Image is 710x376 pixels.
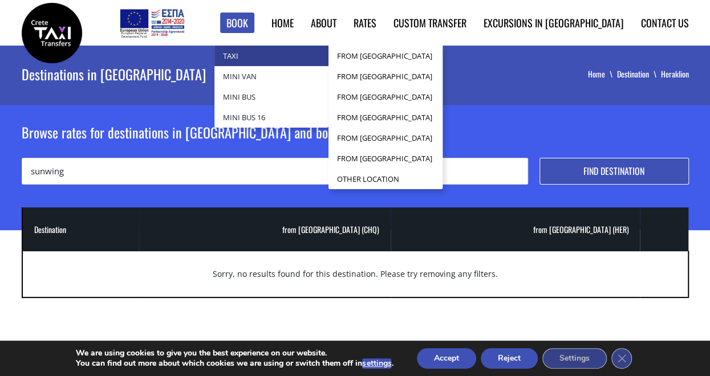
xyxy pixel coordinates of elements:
[214,107,328,128] a: Mini Bus 16
[214,87,328,107] a: Mini Bus
[328,148,443,169] a: Taxi transfers from Rethymnon City
[328,128,443,148] a: Taxi transfers from Heraklion Port
[481,348,538,369] button: Reject
[588,68,617,80] a: Home
[417,348,476,369] button: Accept
[661,68,689,80] li: Heraklion
[22,158,528,185] input: Type destination name
[641,15,689,30] a: Contact us
[617,68,661,80] a: Destination
[484,15,624,30] a: Excursions in [GEOGRAPHIC_DATA]
[214,66,328,87] a: Mini Van
[22,46,453,103] h1: Destinations in [GEOGRAPHIC_DATA]
[22,122,689,158] h2: Browse rates for destinations in [GEOGRAPHIC_DATA] and book your ride
[76,348,393,358] p: We are using cookies to give you the best experience on our website.
[220,13,254,34] a: Book
[328,107,443,128] a: Taxi transfers from Heraklion City
[118,6,186,40] img: e-bannersEUERDF180X90.jpg
[362,358,391,369] button: settings
[328,46,443,66] a: Taxi transfers from Chania airport
[328,87,443,107] a: Taxi transfers from Heraklion Airport
[391,207,640,251] th: from [GEOGRAPHIC_DATA] (HER)
[311,15,336,30] a: About
[393,15,466,30] a: Custom Transfer
[542,348,607,369] button: Settings
[328,169,443,189] a: other Location
[22,26,82,38] a: Crete Taxi Transfers | Taxi transfers to Heraklion | Crete Taxi Transfers
[22,251,688,297] td: Sorry, no results found for this destination. Please try removing any filters.
[354,15,376,30] a: Rates
[539,158,689,185] button: Find destination
[328,66,443,87] a: Taxi transfers from Chania City
[139,207,391,251] th: from [GEOGRAPHIC_DATA] (CHQ)
[214,46,328,66] a: Taxi
[76,358,393,369] p: You can find out more about which cookies we are using or switch them off in .
[271,15,294,30] a: Home
[22,3,82,63] img: Crete Taxi Transfers | Taxi transfers to Heraklion | Crete Taxi Transfers
[611,348,632,369] button: Close GDPR Cookie Banner
[22,207,139,251] th: Destination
